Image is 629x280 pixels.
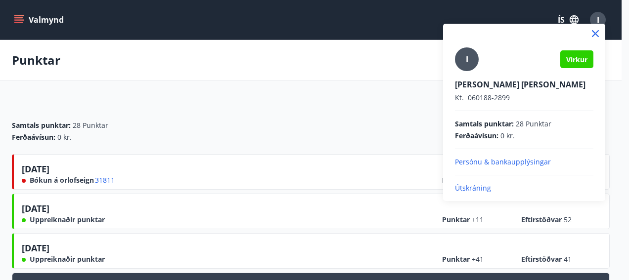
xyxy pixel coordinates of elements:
[566,55,587,64] span: Virkur
[455,157,593,167] p: Persónu & bankaupplýsingar
[455,93,593,103] p: 060188-2899
[455,93,464,102] span: Kt.
[455,119,514,129] span: Samtals punktar :
[500,131,515,141] span: 0 kr.
[516,119,551,129] span: 28 Punktar
[466,54,468,65] span: I
[455,131,498,141] span: Ferðaávísun :
[455,79,593,90] p: [PERSON_NAME] [PERSON_NAME]
[455,183,593,193] p: Útskráning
